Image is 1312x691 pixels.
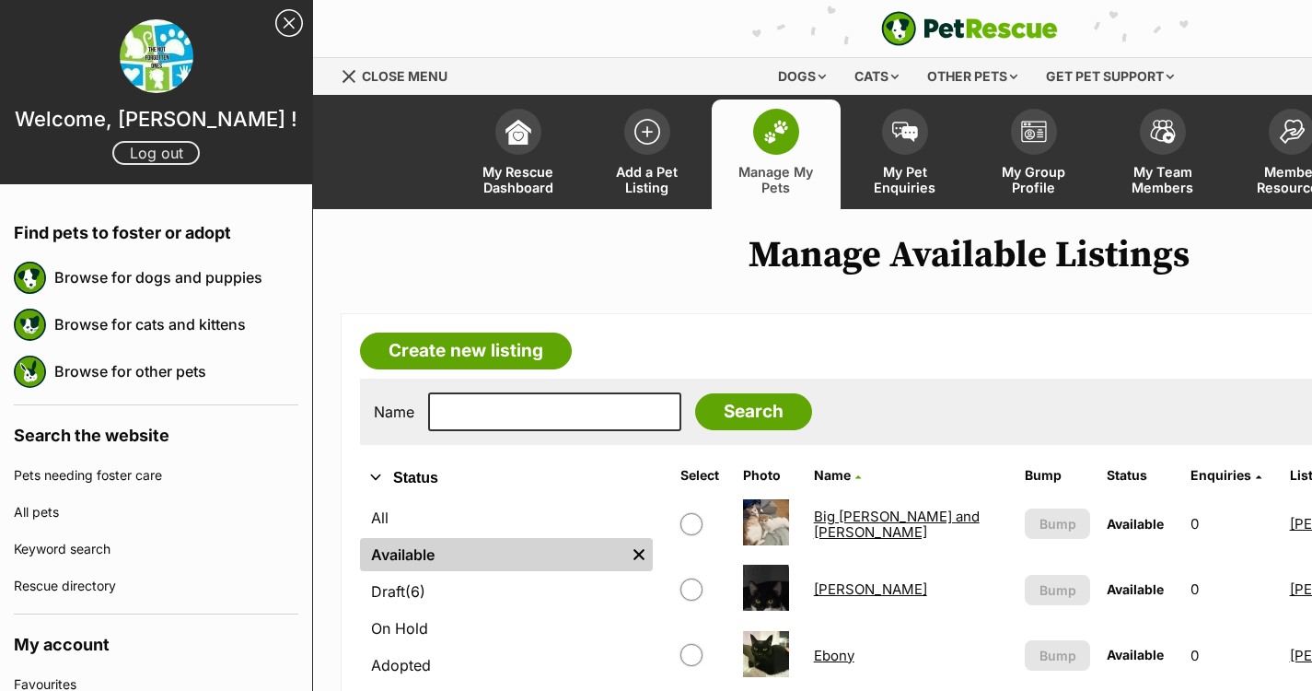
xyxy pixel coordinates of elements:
img: logo-e224e6f780fb5917bec1dbf3a21bbac754714ae5b6737aabdf751b685950b380.svg [881,11,1058,46]
a: My Group Profile [969,100,1098,209]
td: 0 [1183,492,1281,556]
button: Status [360,466,653,490]
a: Create new listing [360,333,572,369]
img: manage-my-pets-icon-02211641906a0b7f246fdf0571729dbe1e7629f14944591b6c1af311fb30b64b.svg [763,120,789,144]
button: Bump [1025,640,1090,671]
a: [PERSON_NAME] [814,580,927,598]
img: team-members-icon-5396bd8760b3fe7c0b43da4ab00e1e3bb1a5d9ba89233759b79545d2d3fc5d0d.svg [1150,120,1176,144]
span: Add a Pet Listing [606,164,689,195]
th: Status [1099,461,1181,490]
div: Other pets [914,58,1030,95]
a: Pets needing foster care [14,457,298,494]
span: Bump [1039,580,1076,600]
div: Dogs [765,58,839,95]
span: My Group Profile [993,164,1075,195]
img: petrescue logo [14,262,46,294]
img: group-profile-icon-3fa3cf56718a62981997c0bc7e787c4b2cf8bcc04b72c1350f741eb67cf2f40e.svg [1021,121,1047,143]
th: Photo [736,461,805,490]
a: All pets [14,494,298,531]
span: My Rescue Dashboard [477,164,560,195]
span: translation missing: en.admin.listings.index.attributes.enquiries [1190,467,1251,483]
img: petrescue logo [14,309,46,341]
a: Adopted [360,649,653,682]
a: Browse for dogs and puppies [54,258,298,297]
a: Browse for other pets [54,352,298,391]
span: Available [1107,647,1164,662]
a: Browse for cats and kittens [54,305,298,344]
img: pet-enquiries-icon-7e3ad2cf08bfb03b45e93fb7055b45f3efa6380592205ae92323e6603595dc1f.svg [892,122,918,142]
span: My Pet Enquiries [864,164,946,195]
span: Available [1107,516,1164,532]
th: Select [673,461,734,490]
a: On Hold [360,612,653,645]
a: My Team Members [1098,100,1227,209]
a: Rescue directory [14,568,298,604]
label: Name [374,404,414,420]
span: Bump [1039,514,1076,533]
a: All [360,501,653,534]
a: Close Sidebar [275,9,303,37]
a: My Pet Enquiries [841,100,969,209]
span: Bump [1039,646,1076,665]
a: My Rescue Dashboard [454,100,583,209]
button: Bump [1025,509,1090,539]
input: Search [695,393,812,430]
a: Manage My Pets [712,100,841,209]
img: petrescue logo [14,356,46,388]
a: Available [360,538,625,571]
span: Name [814,467,851,483]
td: 0 [1183,624,1281,687]
span: My Team Members [1121,164,1204,195]
a: Menu [341,58,460,91]
img: add-pet-listing-icon-0afa8454b4691262ce3f59096e99ab1cd57d4a30225e0717b998d2c9b9846f56.svg [634,119,660,145]
span: Manage My Pets [735,164,818,195]
a: Remove filter [625,538,653,571]
img: dashboard-icon-eb2f2d2d3e046f16d808141f083e7271f6b2e854fb5c12c21221c1fb7104beca.svg [505,119,531,145]
a: Big [PERSON_NAME] and [PERSON_NAME] [814,508,980,541]
div: Cats [842,58,911,95]
button: Bump [1025,575,1090,605]
a: Name [814,467,861,483]
a: Log out [112,141,200,165]
a: PetRescue [881,11,1058,46]
a: Keyword search [14,531,298,568]
img: member-resources-icon-8e73f808a243e03378d46382f2149f9095a855e16c252ad45f914b54edf8863c.svg [1279,119,1305,144]
td: 0 [1183,557,1281,621]
span: (6) [405,580,425,603]
a: Add a Pet Listing [583,100,712,209]
h4: Search the website [14,405,298,457]
a: Ebony [814,647,854,664]
th: Bump [1017,461,1097,490]
a: Enquiries [1190,467,1261,483]
a: Draft [360,575,653,608]
h4: My account [14,615,298,666]
img: profile image [120,19,193,93]
span: Close menu [362,68,447,84]
h4: Find pets to foster or adopt [14,203,298,254]
span: Available [1107,581,1164,597]
div: Get pet support [1033,58,1187,95]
